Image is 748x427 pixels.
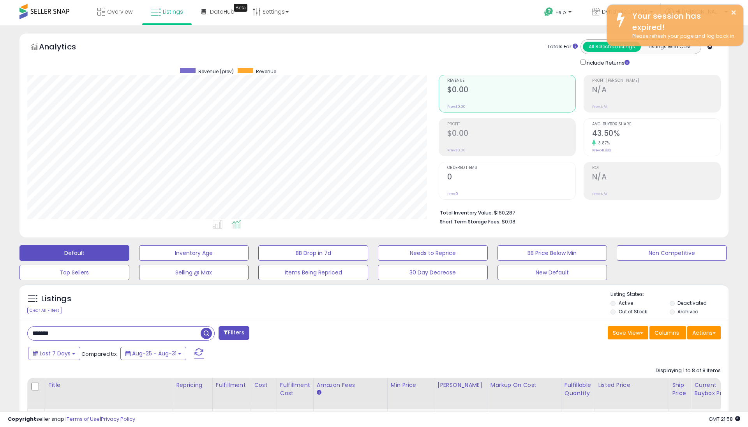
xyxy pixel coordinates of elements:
[730,8,737,18] button: ×
[28,347,80,360] button: Last 7 Days
[592,148,611,153] small: Prev: 41.88%
[565,381,591,397] div: Fulfillable Quantity
[378,245,488,261] button: Needs to Reprice
[440,218,501,225] b: Short Term Storage Fees:
[107,8,132,16] span: Overview
[317,381,384,389] div: Amazon Fees
[592,85,720,96] h2: N/A
[198,68,234,75] span: Revenue (prev)
[258,265,368,280] button: Items Being Repriced
[447,79,575,83] span: Revenue
[592,79,720,83] span: Profit [PERSON_NAME]
[254,381,273,389] div: Cost
[8,416,135,423] div: seller snap | |
[39,41,91,54] h5: Analytics
[132,350,176,357] span: Aug-25 - Aug-31
[487,378,561,409] th: The percentage added to the cost of goods (COGS) that forms the calculator for Min & Max prices.
[139,265,249,280] button: Selling @ Max
[8,415,36,423] strong: Copyright
[490,381,558,389] div: Markup on Cost
[67,415,100,423] a: Terms of Use
[592,122,720,127] span: Avg. Buybox Share
[447,122,575,127] span: Profit
[440,209,493,216] b: Total Inventory Value:
[694,381,734,397] div: Current Buybox Price
[640,42,699,52] button: Listings With Cost
[497,245,607,261] button: BB Price Below Min
[538,1,579,25] a: Help
[497,265,607,280] button: New Default
[592,166,720,170] span: ROI
[654,329,679,337] span: Columns
[677,300,707,306] label: Deactivated
[101,415,135,423] a: Privacy Policy
[176,381,209,389] div: Repricing
[619,300,633,306] label: Active
[438,381,484,389] div: [PERSON_NAME]
[447,129,575,139] h2: $0.00
[626,33,737,40] div: Please refresh your page and log back in
[709,415,740,423] span: 2025-09-10 21:58 GMT
[677,308,699,315] label: Archived
[502,218,515,225] span: $0.08
[583,42,641,52] button: All Selected Listings
[447,104,466,109] small: Prev: $0.00
[592,129,720,139] h2: 43.50%
[378,265,488,280] button: 30 Day Decrease
[27,307,62,314] div: Clear All Filters
[210,8,235,16] span: DataHub
[672,381,688,397] div: Ship Price
[19,245,129,261] button: Default
[592,104,607,109] small: Prev: N/A
[598,381,665,389] div: Listed Price
[447,148,466,153] small: Prev: $0.00
[592,192,607,196] small: Prev: N/A
[41,293,71,304] h5: Listings
[391,381,431,389] div: Min Price
[317,389,321,396] small: Amazon Fees.
[19,265,129,280] button: Top Sellers
[547,43,578,51] div: Totals For
[602,8,647,16] span: Dynamic Lamps
[258,245,368,261] button: BB Drop in 7d
[81,350,117,358] span: Compared to:
[596,140,610,146] small: 3.87%
[163,8,183,16] span: Listings
[619,308,647,315] label: Out of Stock
[544,7,554,17] i: Get Help
[617,245,727,261] button: Non Competitive
[447,192,458,196] small: Prev: 0
[649,326,686,339] button: Columns
[216,381,247,389] div: Fulfillment
[440,207,715,217] li: $160,287
[48,381,169,389] div: Title
[592,172,720,183] h2: N/A
[139,245,249,261] button: Inventory Age
[626,11,737,33] div: Your session has expired!
[256,68,276,75] span: Revenue
[556,9,566,16] span: Help
[280,381,310,397] div: Fulfillment Cost
[608,326,648,339] button: Save View
[219,326,249,340] button: Filters
[234,4,247,12] div: Tooltip anchor
[687,326,721,339] button: Actions
[447,172,575,183] h2: 0
[575,58,639,67] div: Include Returns
[610,291,728,298] p: Listing States:
[656,367,721,374] div: Displaying 1 to 8 of 8 items
[447,166,575,170] span: Ordered Items
[40,350,71,357] span: Last 7 Days
[447,85,575,96] h2: $0.00
[120,347,186,360] button: Aug-25 - Aug-31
